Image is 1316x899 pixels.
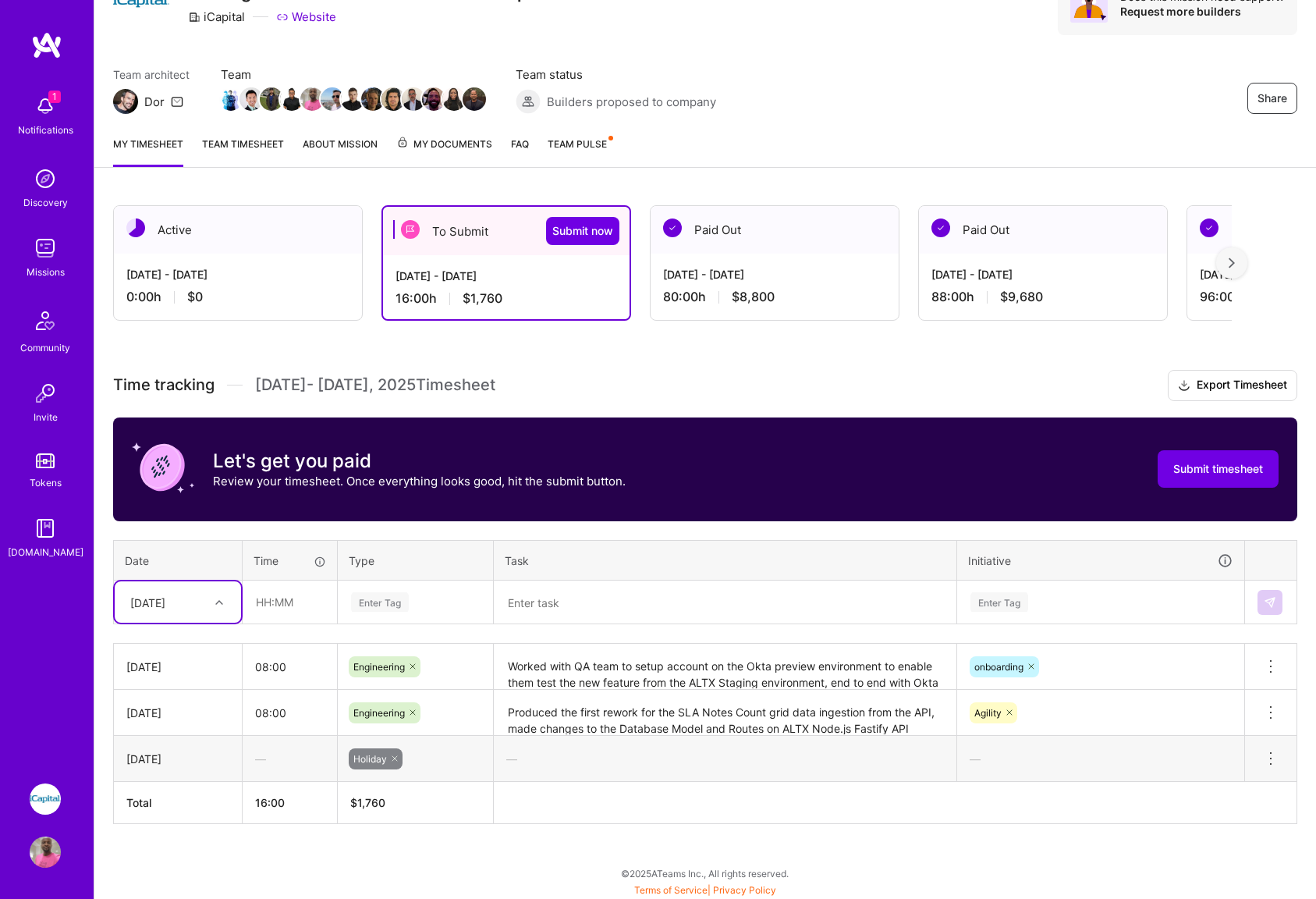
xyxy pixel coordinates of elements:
div: [DOMAIN_NAME] [8,544,83,560]
div: — [243,738,337,780]
a: Team Member Avatar [383,86,403,112]
h3: Let's get you paid [213,449,626,473]
a: Team Member Avatar [261,86,282,112]
img: Team Member Avatar [300,87,324,111]
i: icon Chevron [215,599,223,606]
div: Dor [144,94,165,110]
img: Paid Out [663,219,682,237]
a: Team Member Avatar [322,86,342,112]
span: [DATE] - [DATE] , 2025 Timesheet [255,375,495,395]
img: User Avatar [30,837,61,868]
div: [DATE] [126,659,229,675]
img: Team Architect [113,89,138,114]
input: HH:MM [243,646,337,688]
img: Paid Out [931,219,950,237]
div: © 2025 ATeams Inc., All rights reserved. [94,854,1316,893]
a: About Mission [303,136,378,167]
div: Initiative [968,552,1233,570]
a: Team Pulse [548,136,612,167]
th: 16:00 [243,782,338,824]
img: discovery [30,163,61,194]
img: Team Member Avatar [442,87,466,111]
span: Builders proposed to company [547,94,716,110]
div: Missions [27,264,65,280]
span: $8,800 [732,289,775,305]
div: 80:00 h [663,289,886,305]
img: logo [31,31,62,59]
a: My Documents [396,136,492,167]
span: Engineering [353,707,405,719]
input: HH:MM [243,581,336,623]
img: iCapital: Building an Alternative Investment Marketplace [30,784,61,815]
i: icon CompanyGray [188,11,200,23]
div: [DATE] [126,751,229,767]
img: bell [30,91,61,122]
div: Notifications [18,122,73,138]
div: Discovery [23,194,68,211]
button: Submit now [546,217,619,245]
div: 16:00 h [396,290,617,307]
div: Paid Out [919,206,1167,254]
span: Team status [516,66,716,83]
div: Time [254,553,326,569]
div: [DATE] [126,705,229,721]
span: $0 [187,289,203,305]
p: Review your timesheet. Once everything looks good, hit the submit button. [213,473,626,489]
div: — [957,738,1244,780]
span: Submit timesheet [1173,461,1263,477]
span: 1 [48,91,61,103]
a: Team Member Avatar [464,86,484,112]
span: $9,680 [1000,289,1043,305]
textarea: Worked with QA team to setup account on the Okta preview environment to enable them test the new ... [495,645,955,688]
div: Request more builders [1120,4,1285,19]
img: guide book [30,513,61,544]
i: icon Download [1178,378,1190,394]
a: Team Member Avatar [403,86,424,112]
button: Share [1247,83,1297,114]
th: Task [494,540,957,581]
button: Submit timesheet [1158,450,1279,488]
img: Community [27,302,64,339]
div: iCapital [188,9,245,25]
span: Team architect [113,66,190,83]
button: Export Timesheet [1168,370,1297,401]
span: | [634,884,776,896]
textarea: Produced the first rework for the SLA Notes Count grid data ingestion from the API, made changes ... [495,691,955,734]
div: 88:00 h [931,289,1155,305]
div: Community [20,339,70,356]
div: [DATE] - [DATE] [663,266,886,282]
th: Type [338,540,494,581]
img: Team Member Avatar [321,87,344,111]
span: Share [1257,91,1287,106]
div: Invite [34,409,58,425]
img: Invite [30,378,61,409]
span: $1,760 [463,290,502,307]
span: Team [221,66,484,83]
div: 0:00 h [126,289,349,305]
img: Team Member Avatar [239,87,263,111]
a: My timesheet [113,136,183,167]
input: HH:MM [243,692,337,734]
div: [DATE] [130,594,165,610]
th: Total [114,782,243,824]
a: Website [276,9,336,25]
img: Submit [1264,596,1276,609]
a: Team Member Avatar [363,86,383,112]
img: Team Member Avatar [219,87,243,111]
span: Holiday [353,753,387,765]
div: — [494,738,956,780]
a: Team Member Avatar [221,86,241,112]
img: Team Member Avatar [260,87,283,111]
img: Builders proposed to company [516,89,541,114]
div: Enter Tag [351,590,409,614]
a: Team Member Avatar [241,86,261,112]
div: To Submit [383,207,630,255]
span: onboarding [974,661,1023,673]
span: Time tracking [113,375,215,395]
img: right [1229,258,1235,268]
span: Agility [974,707,1002,719]
a: Team Member Avatar [424,86,444,112]
a: Team Member Avatar [282,86,302,112]
img: To Submit [401,220,420,239]
a: Team Member Avatar [342,86,363,112]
